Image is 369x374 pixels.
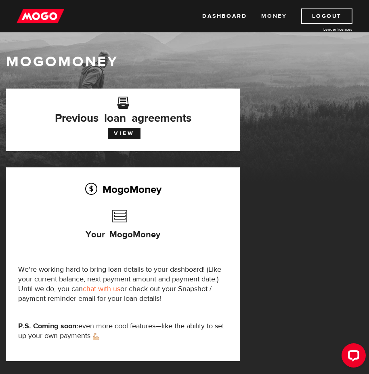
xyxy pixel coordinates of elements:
a: Lender licences [292,26,352,32]
h3: Your MogoMoney [86,206,160,252]
a: View [108,128,140,139]
a: Money [261,8,287,24]
a: Logout [301,8,352,24]
a: chat with us [83,284,120,294]
h3: Previous loan agreements [18,102,228,122]
img: strong arm emoji [93,333,99,340]
p: We're working hard to bring loan details to your dashboard! (Like your current balance, next paym... [18,265,228,304]
p: even more cool features—like the ability to set up your own payments [18,321,228,341]
strong: P.S. Coming soon: [18,321,78,331]
img: mogo_logo-11ee424be714fa7cbb0f0f49df9e16ec.png [17,8,64,24]
iframe: LiveChat chat widget [335,340,369,374]
a: Dashboard [202,8,247,24]
h1: MogoMoney [6,53,363,70]
h2: MogoMoney [18,181,228,198]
